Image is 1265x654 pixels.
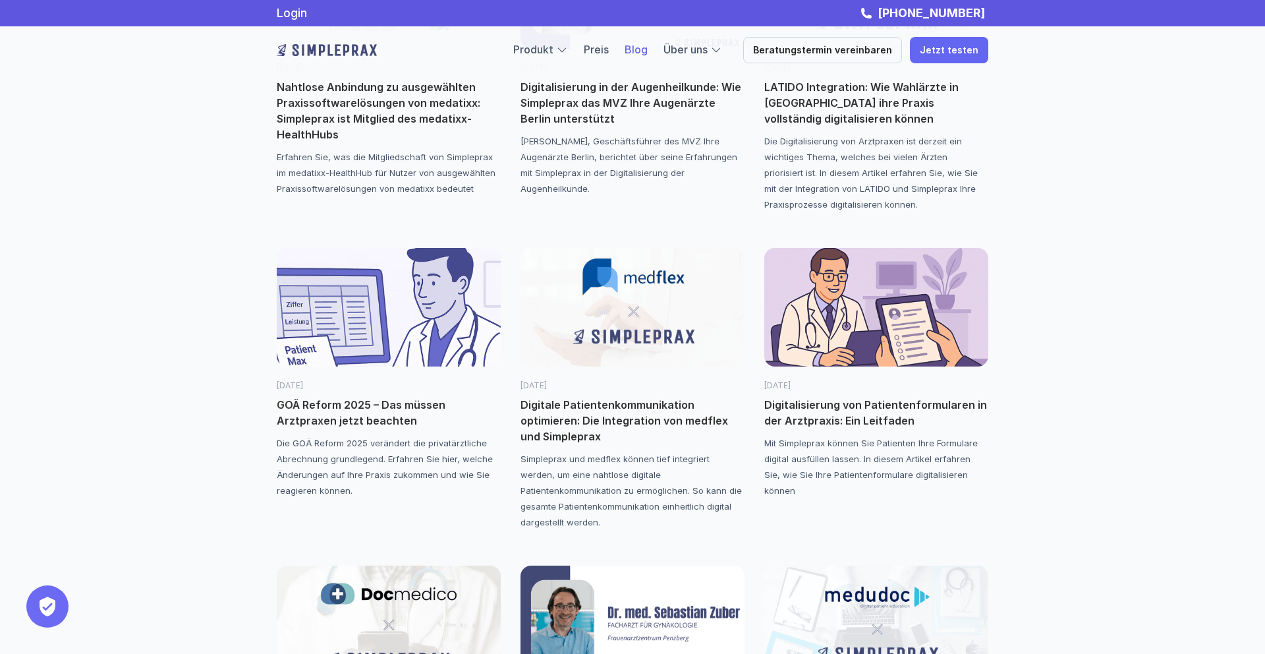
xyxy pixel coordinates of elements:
[277,435,501,498] p: Die GOÄ Reform 2025 verändert die privatärztliche Abrechnung grundlegend. Erfahren Sie hier, welc...
[584,43,609,56] a: Preis
[625,43,648,56] a: Blog
[520,79,745,127] p: Digitalisierung in der Augenheilkunde: Wie Simpleprax das MVZ Ihre Augenärzte Berlin unterstützt
[520,380,745,392] p: [DATE]
[874,6,988,20] a: [PHONE_NUMBER]
[520,133,745,196] p: [PERSON_NAME], Geschäftsführer des MVZ Ihre Augenärzte Berlin, berichtet über seine Erfahrungen m...
[520,248,745,530] a: [DATE]Digitale Patientenkommunikation optimieren: Die Integration von medflex und SimplepraxSimpl...
[764,248,988,498] a: [DATE]Digitalisierung von Patientenformularen in der Arztpraxis: Ein LeitfadenMit Simpleprax könn...
[277,248,501,498] a: GOÄ Reform 2025[DATE]GOÄ Reform 2025 – Das müssen Arztpraxen jetzt beachtenDie GOÄ Reform 2025 ve...
[277,248,501,367] img: GOÄ Reform 2025
[764,380,988,392] p: [DATE]
[920,45,978,56] p: Jetzt testen
[663,43,708,56] a: Über uns
[764,133,988,212] p: Die Digitalisierung von Arztpraxen ist derzeit ein wichtiges Thema, welches bei vielen Ärzten pri...
[764,397,988,429] p: Digitalisierung von Patientenformularen in der Arztpraxis: Ein Leitfaden
[764,435,988,498] p: Mit Simpleprax können Sie Patienten Ihre Formulare digital ausfüllen lassen. In diesem Artikel er...
[753,45,892,56] p: Beratungstermin vereinbaren
[520,451,745,530] p: Simpleprax und medflex können tief integriert werden, um eine nahtlose digitale Patientenkommunik...
[277,6,307,20] a: Login
[878,6,985,20] strong: [PHONE_NUMBER]
[743,37,902,63] a: Beratungstermin vereinbaren
[277,397,501,429] p: GOÄ Reform 2025 – Das müssen Arztpraxen jetzt beachten
[277,79,501,142] p: Nahtlose Anbindung zu ausgewählten Praxissoftwarelösungen von medatixx: Simpleprax ist Mitglied d...
[520,397,745,444] p: Digitale Patientenkommunikation optimieren: Die Integration von medflex und Simpleprax
[277,149,501,196] p: Erfahren Sie, was die Mitgliedschaft von Simpleprax im medatixx-HealthHub für Nutzer von ausgewäh...
[910,37,988,63] a: Jetzt testen
[277,380,501,392] p: [DATE]
[764,79,988,127] p: LATIDO Integration: Wie Wahlärzte in [GEOGRAPHIC_DATA] ihre Praxis vollständig digitalisieren können
[513,43,553,56] a: Produkt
